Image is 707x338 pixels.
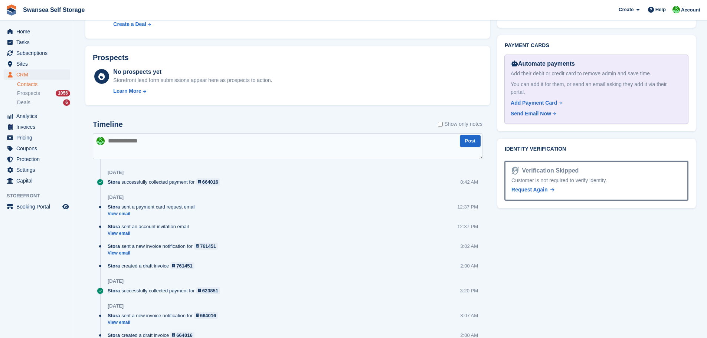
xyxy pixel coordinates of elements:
span: Storefront [7,192,74,200]
div: 761451 [200,243,216,250]
div: [DATE] [108,170,124,175]
div: created a draft invoice [108,262,198,269]
a: View email [108,319,222,326]
span: Create [619,6,634,13]
span: Booking Portal [16,201,61,212]
span: Settings [16,165,61,175]
a: Deals 6 [17,99,70,106]
div: 2:00 AM [460,262,478,269]
a: menu [4,154,70,164]
a: menu [4,48,70,58]
span: Stora [108,287,120,294]
div: Add Payment Card [511,99,557,107]
a: Swansea Self Storage [20,4,88,16]
a: Contacts [17,81,70,88]
div: successfully collected payment for [108,287,224,294]
a: Prospects 1056 [17,89,70,97]
div: Customer is not required to verify identity. [511,177,681,184]
div: successfully collected payment for [108,178,224,186]
div: 664016 [202,178,218,186]
img: Andrew Robbins [96,137,105,145]
div: Storefront lead form submissions appear here as prospects to action. [113,76,272,84]
span: Stora [108,312,120,319]
h2: Identity verification [505,146,688,152]
a: menu [4,201,70,212]
img: stora-icon-8386f47178a22dfd0bd8f6a31ec36ba5ce8667c1dd55bd0f319d3a0aa187defe.svg [6,4,17,16]
div: Verification Skipped [519,166,579,175]
div: 12:37 PM [457,203,478,210]
span: Protection [16,154,61,164]
h2: Prospects [93,53,129,62]
div: 3:07 AM [460,312,478,319]
div: No prospects yet [113,68,272,76]
a: Create a Deal [113,20,269,28]
span: Analytics [16,111,61,121]
a: Preview store [61,202,70,211]
div: 664016 [200,312,216,319]
div: Send Email Now [511,110,551,118]
input: Show only notes [438,120,443,128]
label: Show only notes [438,120,482,128]
div: sent a new invoice notification for [108,243,222,250]
span: Invoices [16,122,61,132]
img: Andrew Robbins [672,6,680,13]
div: sent a new invoice notification for [108,312,222,319]
span: Help [655,6,666,13]
a: menu [4,175,70,186]
img: Identity Verification Ready [511,167,519,175]
span: Stora [108,178,120,186]
div: Automate payments [511,59,682,68]
a: 761451 [170,262,194,269]
button: Post [460,135,481,147]
a: 664016 [196,178,220,186]
span: CRM [16,69,61,80]
span: Prospects [17,90,40,97]
span: Stora [108,203,120,210]
span: Tasks [16,37,61,47]
span: Subscriptions [16,48,61,58]
a: 761451 [194,243,218,250]
a: 623851 [196,287,220,294]
div: [DATE] [108,303,124,309]
div: sent a payment card request email [108,203,199,210]
div: 623851 [202,287,218,294]
div: sent an account invitation email [108,223,193,230]
div: [DATE] [108,194,124,200]
div: 761451 [176,262,192,269]
a: View email [108,211,199,217]
span: Coupons [16,143,61,154]
a: menu [4,26,70,37]
a: Request Again [511,186,554,194]
span: Stora [108,262,120,269]
a: 664016 [194,312,218,319]
div: 8:42 AM [460,178,478,186]
a: menu [4,59,70,69]
div: 3:20 PM [460,287,478,294]
a: menu [4,132,70,143]
span: Account [681,6,700,14]
div: 3:02 AM [460,243,478,250]
span: Request Again [511,187,548,193]
span: Stora [108,223,120,230]
a: menu [4,37,70,47]
a: Learn More [113,87,272,95]
div: Create a Deal [113,20,146,28]
div: Learn More [113,87,141,95]
h2: Payment cards [505,43,688,49]
a: menu [4,69,70,80]
span: Home [16,26,61,37]
a: menu [4,122,70,132]
a: menu [4,111,70,121]
a: View email [108,250,222,256]
div: 1056 [56,90,70,96]
a: View email [108,230,193,237]
a: menu [4,165,70,175]
div: 12:37 PM [457,223,478,230]
div: 6 [63,99,70,106]
a: Add Payment Card [511,99,679,107]
span: Stora [108,243,120,250]
span: Pricing [16,132,61,143]
div: [DATE] [108,278,124,284]
span: Deals [17,99,30,106]
h2: Timeline [93,120,123,129]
